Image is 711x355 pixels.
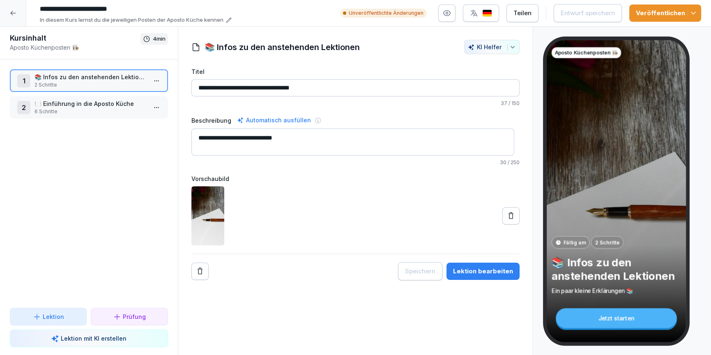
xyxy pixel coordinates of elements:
div: 1 [17,74,30,87]
div: Entwurf speichern [561,9,615,18]
h1: 📚 Infos zu den anstehenden Lektionen [205,41,360,53]
button: Lektion [10,308,87,325]
button: Entwurf speichern [554,4,622,22]
span: 30 [500,159,506,165]
p: Prüfung [123,312,146,321]
p: 4 min [153,35,166,43]
button: KI Helfer [464,40,520,54]
img: fpn6ci766elcv7pq6a9n8l51.png [191,186,224,245]
h1: Kursinhalt [10,33,140,43]
p: Lektion [43,312,64,321]
p: Aposto Küchenposten 👩🏻‍🍳 [555,49,618,56]
button: Veröffentlichen [629,5,701,22]
div: Lektion bearbeiten [453,267,513,276]
div: Speichern [405,267,435,276]
div: 2🍽️ Einführung in die Aposto Küche6 Schritte [10,96,168,119]
p: 6 Schritte [35,108,147,115]
span: 37 [501,100,507,106]
p: / 150 [191,100,520,107]
p: Fällig am [564,239,586,246]
p: Aposto Küchenposten 👩🏻‍🍳 [10,43,140,52]
p: 📚 Infos zu den anstehenden Lektionen [552,256,681,283]
p: / 250 [191,159,520,166]
button: Speichern [398,262,442,280]
img: de.svg [482,9,492,17]
label: Vorschaubild [191,174,520,183]
div: Jetzt starten [556,308,677,328]
button: Lektion bearbeiten [446,263,520,280]
div: 1📚 Infos zu den anstehenden Lektionen2 Schritte [10,69,168,92]
div: Teilen [513,9,532,18]
div: Veröffentlichen [636,9,695,18]
p: In diesem Kurs lernst du die jeweiligen Posten der Aposto Küche kennen [40,16,223,24]
button: Remove [191,263,209,280]
label: Titel [191,67,520,76]
p: Ein paar kleine Erklärungen 📚 [552,287,681,295]
p: 2 Schritte [595,239,619,246]
p: Unveröffentlichte Änderungen [349,9,423,17]
p: 📚 Infos zu den anstehenden Lektionen [35,73,147,81]
label: Beschreibung [191,116,231,125]
p: 2 Schritte [35,81,147,89]
div: Automatisch ausfüllen [235,115,313,125]
button: Teilen [506,4,538,22]
p: 🍽️ Einführung in die Aposto Küche [35,99,147,108]
button: Prüfung [91,308,168,325]
div: 2 [17,101,30,114]
div: KI Helfer [468,44,516,50]
button: Lektion mit KI erstellen [10,330,168,347]
p: Lektion mit KI erstellen [61,334,127,343]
